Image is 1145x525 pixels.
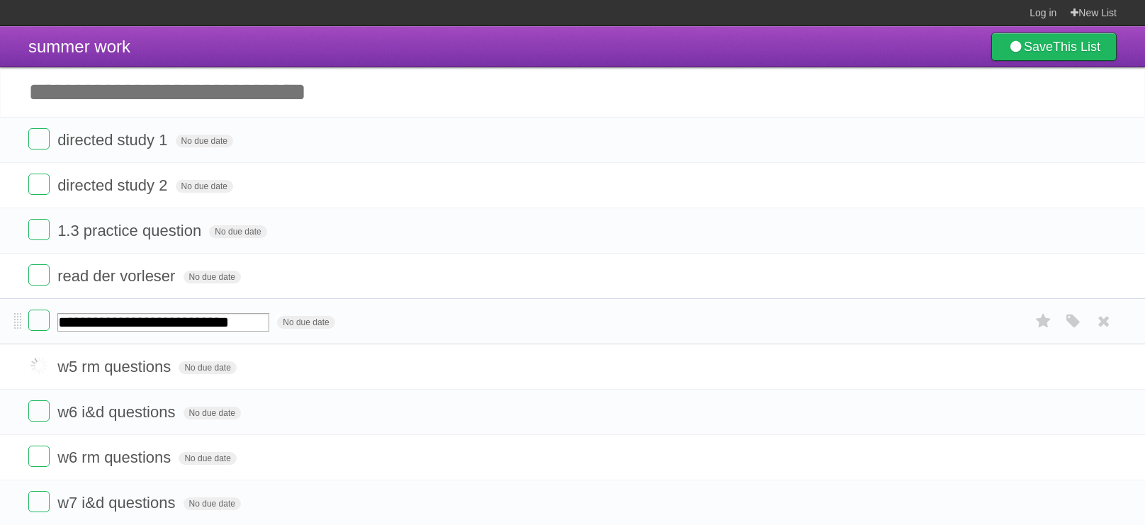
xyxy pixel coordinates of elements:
[28,355,50,376] label: Done
[179,452,236,465] span: No due date
[28,491,50,512] label: Done
[1030,310,1057,333] label: Star task
[1053,40,1100,54] b: This List
[57,403,179,421] span: w6 i&d questions
[209,225,266,238] span: No due date
[28,174,50,195] label: Done
[28,37,130,56] span: summer work
[991,33,1117,61] a: SaveThis List
[28,264,50,286] label: Done
[57,494,179,512] span: w7 i&d questions
[179,361,236,374] span: No due date
[184,497,241,510] span: No due date
[57,448,174,466] span: w6 rm questions
[28,446,50,467] label: Done
[184,407,241,419] span: No due date
[57,222,205,239] span: 1.3 practice question
[176,135,233,147] span: No due date
[176,180,233,193] span: No due date
[57,358,174,376] span: w5 rm questions
[28,310,50,331] label: Done
[28,400,50,422] label: Done
[57,267,179,285] span: read der vorleser
[184,271,241,283] span: No due date
[57,131,171,149] span: directed study 1
[57,176,171,194] span: directed study 2
[28,128,50,149] label: Done
[277,316,334,329] span: No due date
[28,219,50,240] label: Done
